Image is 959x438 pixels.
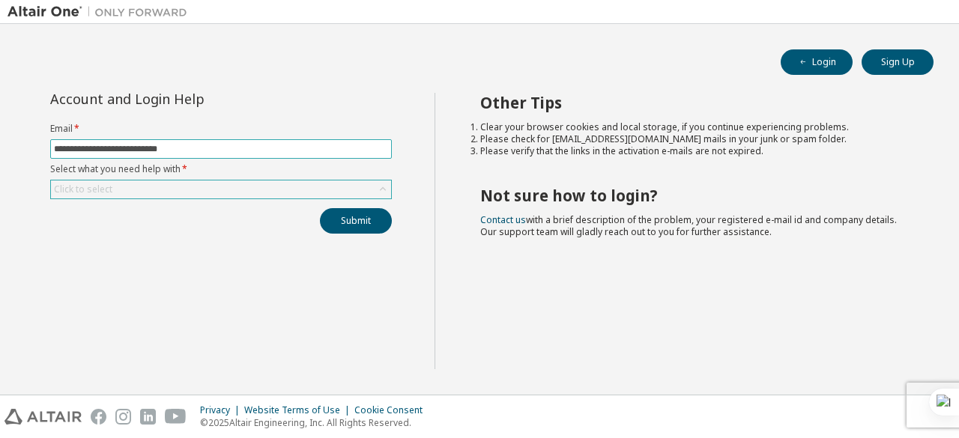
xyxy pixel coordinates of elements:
h2: Not sure how to login? [480,186,907,205]
li: Please check for [EMAIL_ADDRESS][DOMAIN_NAME] mails in your junk or spam folder. [480,133,907,145]
div: Click to select [51,180,391,198]
span: with a brief description of the problem, your registered e-mail id and company details. Our suppo... [480,213,897,238]
div: Click to select [54,183,112,195]
div: Website Terms of Use [244,404,354,416]
div: Privacy [200,404,244,416]
img: youtube.svg [165,409,187,425]
label: Select what you need help with [50,163,392,175]
button: Login [781,49,853,75]
h2: Other Tips [480,93,907,112]
img: altair_logo.svg [4,409,82,425]
img: instagram.svg [115,409,131,425]
img: Altair One [7,4,195,19]
label: Email [50,123,392,135]
div: Cookie Consent [354,404,432,416]
button: Submit [320,208,392,234]
div: Account and Login Help [50,93,324,105]
button: Sign Up [862,49,934,75]
li: Clear your browser cookies and local storage, if you continue experiencing problems. [480,121,907,133]
img: linkedin.svg [140,409,156,425]
li: Please verify that the links in the activation e-mails are not expired. [480,145,907,157]
a: Contact us [480,213,526,226]
img: facebook.svg [91,409,106,425]
p: © 2025 Altair Engineering, Inc. All Rights Reserved. [200,416,432,429]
